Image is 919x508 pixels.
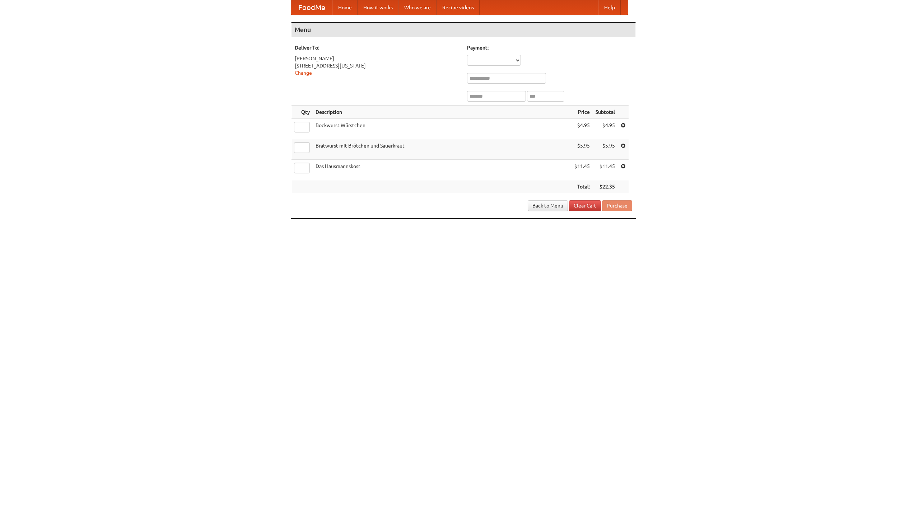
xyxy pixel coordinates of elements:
[332,0,358,15] a: Home
[598,0,621,15] a: Help
[313,119,572,139] td: Bockwurst Würstchen
[437,0,480,15] a: Recipe videos
[602,200,632,211] button: Purchase
[291,106,313,119] th: Qty
[313,139,572,160] td: Bratwurst mit Brötchen und Sauerkraut
[572,119,593,139] td: $4.95
[569,200,601,211] a: Clear Cart
[593,119,618,139] td: $4.95
[295,70,312,76] a: Change
[358,0,398,15] a: How it works
[593,180,618,194] th: $22.35
[593,160,618,180] td: $11.45
[291,0,332,15] a: FoodMe
[295,55,460,62] div: [PERSON_NAME]
[572,160,593,180] td: $11.45
[398,0,437,15] a: Who we are
[528,200,568,211] a: Back to Menu
[593,139,618,160] td: $5.95
[313,106,572,119] th: Description
[572,106,593,119] th: Price
[593,106,618,119] th: Subtotal
[295,62,460,69] div: [STREET_ADDRESS][US_STATE]
[313,160,572,180] td: Das Hausmannskost
[295,44,460,51] h5: Deliver To:
[572,180,593,194] th: Total:
[291,23,636,37] h4: Menu
[467,44,632,51] h5: Payment:
[572,139,593,160] td: $5.95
